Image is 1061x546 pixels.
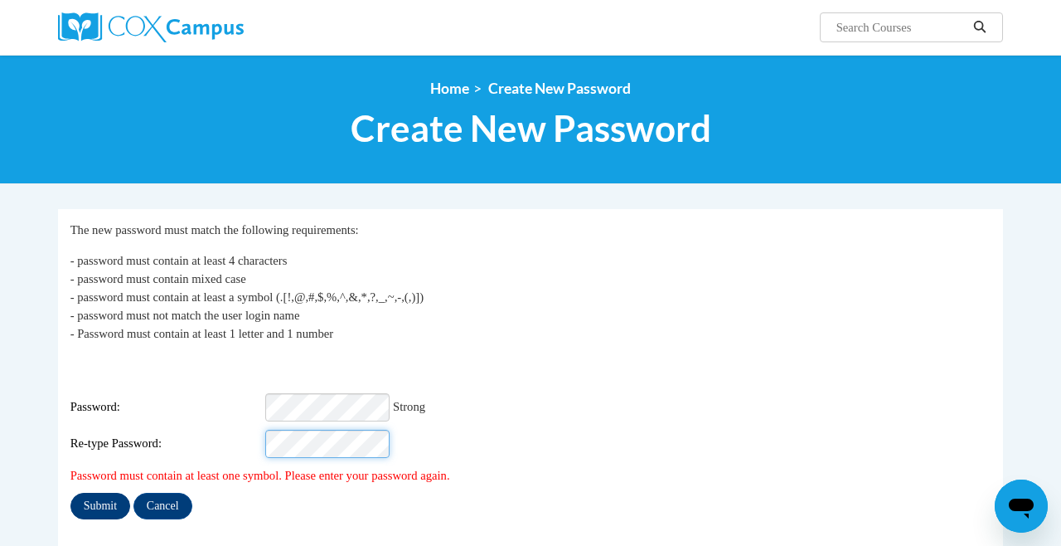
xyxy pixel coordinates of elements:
span: Create New Password [351,106,711,150]
span: Re-type Password: [70,435,263,453]
a: Cox Campus [58,12,356,42]
span: - password must contain at least 4 characters - password must contain mixed case - password must ... [70,254,424,340]
img: Cox Campus [58,12,244,42]
span: The new password must match the following requirements: [70,223,359,236]
iframe: Button to launch messaging window [995,480,1048,533]
input: Search Courses [835,17,967,37]
a: Home [430,80,469,97]
button: Search [967,17,992,37]
span: Password: [70,398,263,417]
span: Strong [393,400,425,413]
span: Password must contain at least one symbol. Please enter your password again. [70,469,450,482]
input: Submit [70,493,130,519]
input: Cancel [133,493,192,519]
span: Create New Password [488,80,631,97]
